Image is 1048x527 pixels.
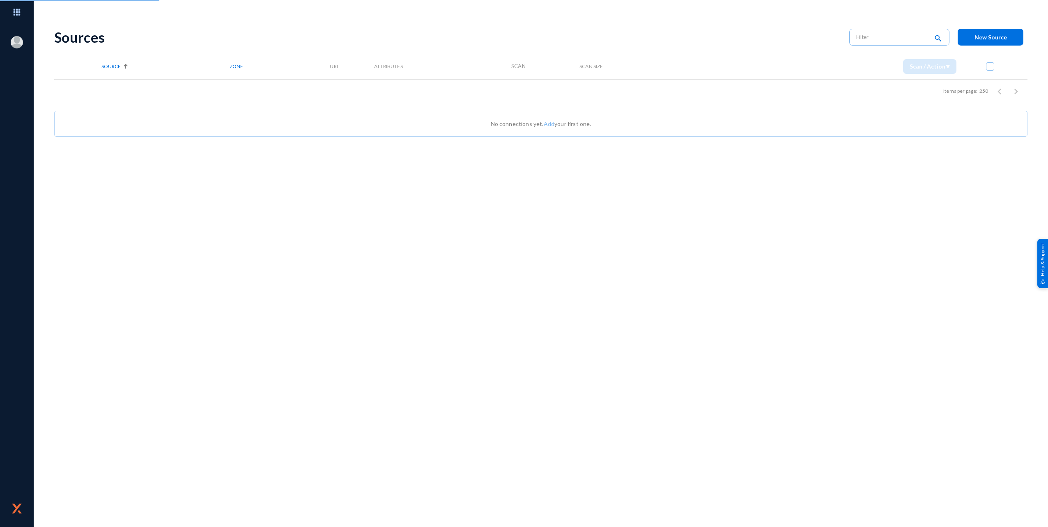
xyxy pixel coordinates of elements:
[856,31,928,43] input: Filter
[943,87,977,95] div: Items per page:
[5,3,29,21] img: app launcher
[491,120,591,127] span: No connections yet. your first one.
[11,36,23,48] img: blank-profile-picture.png
[230,63,330,69] div: Zone
[54,29,841,46] div: Sources
[958,29,1023,46] button: New Source
[1037,239,1048,288] div: Help & Support
[330,63,339,69] span: URL
[991,83,1008,99] button: Previous page
[579,63,603,69] span: Scan Size
[374,63,403,69] span: Attributes
[544,120,554,127] a: Add
[230,63,243,69] span: Zone
[101,63,230,69] div: Source
[511,63,526,69] span: Scan
[979,87,988,95] div: 250
[1040,279,1046,284] img: help_support.svg
[101,63,121,69] span: Source
[933,33,943,44] mat-icon: search
[974,34,1007,41] span: New Source
[1008,83,1024,99] button: Next page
